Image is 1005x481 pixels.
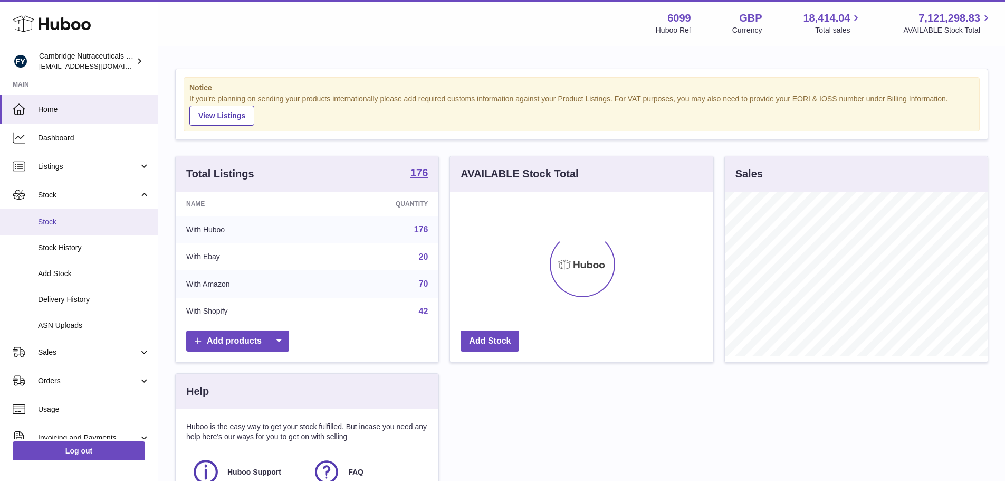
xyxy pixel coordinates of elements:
[13,441,145,460] a: Log out
[38,433,139,443] span: Invoicing and Payments
[39,62,155,70] span: [EMAIL_ADDRESS][DOMAIN_NAME]
[38,347,139,357] span: Sales
[803,11,850,25] span: 18,414.04
[186,384,209,399] h3: Help
[186,331,289,352] a: Add products
[38,243,150,253] span: Stock History
[320,192,439,216] th: Quantity
[903,11,992,35] a: 7,121,298.83 AVAILABLE Stock Total
[176,192,320,216] th: Name
[38,320,150,331] span: ASN Uploads
[38,133,150,143] span: Dashboard
[186,167,254,181] h3: Total Listings
[227,467,281,477] span: Huboo Support
[189,94,974,126] div: If you're planning on sending your products internationally please add required customs informati...
[461,167,578,181] h3: AVAILABLE Stock Total
[176,298,320,325] td: With Shopify
[419,279,428,288] a: 70
[419,307,428,316] a: 42
[732,25,762,35] div: Currency
[419,252,428,261] a: 20
[38,269,150,279] span: Add Stock
[348,467,363,477] span: FAQ
[38,404,150,414] span: Usage
[918,11,980,25] span: 7,121,298.83
[176,243,320,271] td: With Ebay
[38,217,150,227] span: Stock
[176,270,320,298] td: With Amazon
[38,105,150,115] span: Home
[414,225,428,234] a: 176
[189,106,254,126] a: View Listings
[815,25,862,35] span: Total sales
[410,167,428,180] a: 176
[38,376,139,386] span: Orders
[38,295,150,305] span: Delivery History
[656,25,691,35] div: Huboo Ref
[176,216,320,243] td: With Huboo
[13,53,28,69] img: huboo@camnutra.com
[38,162,139,172] span: Listings
[38,190,139,200] span: Stock
[189,83,974,93] strong: Notice
[461,331,519,352] a: Add Stock
[186,422,428,442] p: Huboo is the easy way to get your stock fulfilled. But incase you need any help here's our ways f...
[410,167,428,178] strong: 176
[803,11,862,35] a: 18,414.04 Total sales
[667,11,691,25] strong: 6099
[735,167,763,181] h3: Sales
[903,25,992,35] span: AVAILABLE Stock Total
[739,11,762,25] strong: GBP
[39,51,134,71] div: Cambridge Nutraceuticals Ltd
